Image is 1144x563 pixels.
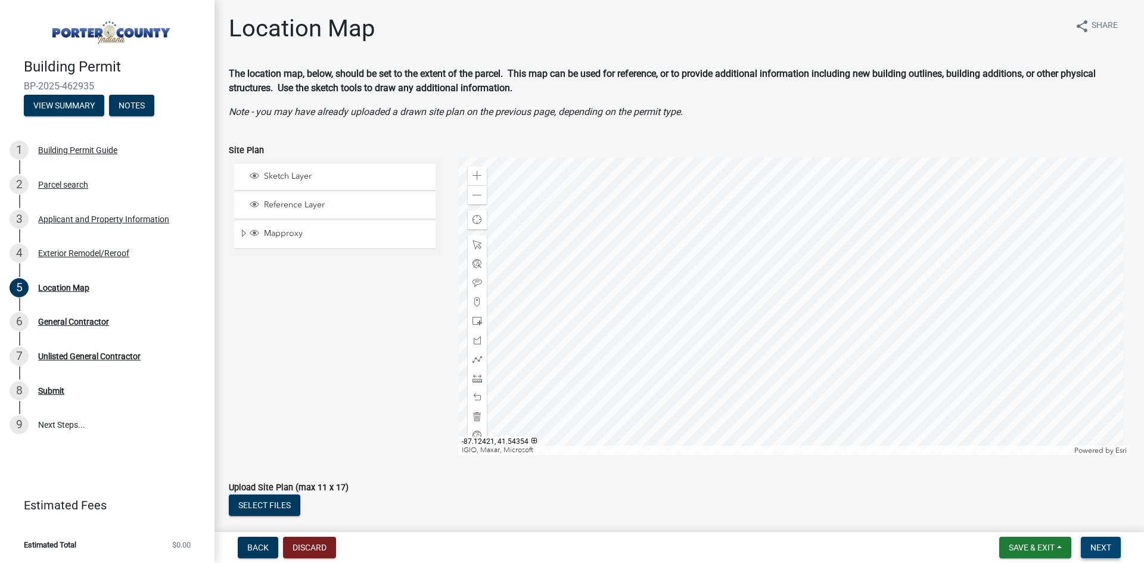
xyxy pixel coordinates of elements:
[229,68,1096,94] strong: The location map, below, should be set to the extent of the parcel. This map can be used for refe...
[38,318,109,326] div: General Contractor
[468,210,487,229] div: Find my location
[24,13,195,46] img: Porter County, Indiana
[38,387,64,395] div: Submit
[1115,446,1127,455] a: Esri
[1090,543,1111,552] span: Next
[1081,537,1121,558] button: Next
[109,101,154,111] wm-modal-confirm: Notes
[1092,19,1118,33] span: Share
[24,95,104,116] button: View Summary
[468,185,487,204] div: Zoom out
[229,494,300,516] button: Select files
[261,228,431,239] span: Mapproxy
[234,192,436,219] li: Reference Layer
[999,537,1071,558] button: Save & Exit
[38,146,117,154] div: Building Permit Guide
[10,415,29,434] div: 9
[229,14,375,43] h1: Location Map
[38,181,88,189] div: Parcel search
[24,80,191,92] span: BP-2025-462935
[1075,19,1089,33] i: share
[261,171,431,182] span: Sketch Layer
[38,352,141,360] div: Unlisted General Contractor
[109,95,154,116] button: Notes
[10,312,29,331] div: 6
[234,164,436,191] li: Sketch Layer
[172,541,191,549] span: $0.00
[1009,543,1055,552] span: Save & Exit
[10,493,195,517] a: Estimated Fees
[10,381,29,400] div: 8
[24,541,76,549] span: Estimated Total
[238,537,278,558] button: Back
[24,58,205,76] h4: Building Permit
[229,147,264,155] label: Site Plan
[10,347,29,366] div: 7
[229,484,349,492] label: Upload Site Plan (max 11 x 17)
[24,101,104,111] wm-modal-confirm: Summary
[38,215,169,223] div: Applicant and Property Information
[10,244,29,263] div: 4
[283,537,336,558] button: Discard
[1065,14,1127,38] button: shareShare
[239,228,248,241] span: Expand
[10,278,29,297] div: 5
[38,284,89,292] div: Location Map
[38,249,129,257] div: Exterior Remodel/Reroof
[10,210,29,229] div: 3
[1071,446,1130,455] div: Powered by
[248,171,431,183] div: Sketch Layer
[233,161,437,252] ul: Layer List
[229,106,683,117] i: Note - you may have already uploaded a drawn site plan on the previous page, depending on the per...
[247,543,269,552] span: Back
[10,141,29,160] div: 1
[261,200,431,210] span: Reference Layer
[248,200,431,211] div: Reference Layer
[468,166,487,185] div: Zoom in
[234,221,436,248] li: Mapproxy
[248,228,431,240] div: Mapproxy
[10,175,29,194] div: 2
[459,446,1072,455] div: IGIO, Maxar, Microsoft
